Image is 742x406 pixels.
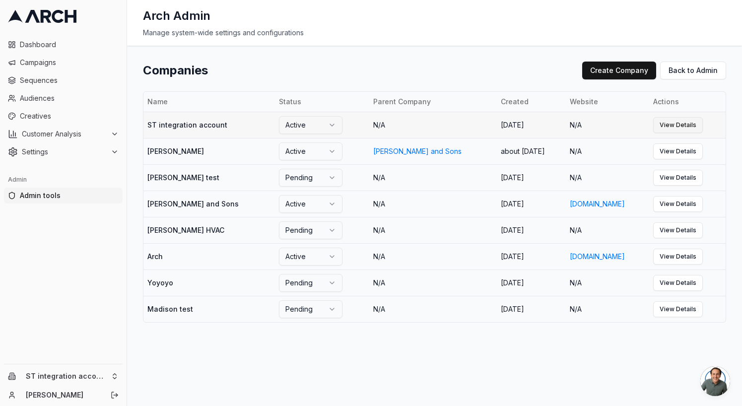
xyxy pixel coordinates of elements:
th: Created [497,92,566,112]
a: View Details [653,143,703,159]
a: Sequences [4,72,123,88]
div: Manage system-wide settings and configurations [143,28,726,38]
th: Actions [649,92,726,112]
a: [PERSON_NAME] and Sons [373,147,462,155]
a: Back to Admin [660,62,726,79]
td: [DATE] [497,243,566,270]
td: N/A [566,296,649,322]
td: [PERSON_NAME] [143,138,275,164]
button: Create Company [582,62,656,79]
a: View Details [653,117,703,133]
button: Settings [4,144,123,160]
th: Parent Company [369,92,497,112]
td: [DATE] [497,191,566,217]
span: Admin tools [20,191,119,201]
td: N/A [566,112,649,138]
a: Admin tools [4,188,123,203]
th: Website [566,92,649,112]
a: View Details [653,249,703,265]
span: Creatives [20,111,119,121]
a: Dashboard [4,37,123,53]
td: Yoyoyo [143,270,275,296]
button: Log out [108,388,122,402]
td: [DATE] [497,296,566,322]
td: N/A [369,191,497,217]
td: Arch [143,243,275,270]
td: N/A [369,296,497,322]
td: [DATE] [497,217,566,243]
td: N/A [369,112,497,138]
a: Open chat [700,366,730,396]
a: Creatives [4,108,123,124]
td: N/A [369,270,497,296]
span: Audiences [20,93,119,103]
a: View Details [653,196,703,212]
a: [DOMAIN_NAME] [570,252,625,261]
td: [PERSON_NAME] and Sons [143,191,275,217]
div: Admin [4,172,123,188]
span: Sequences [20,75,119,85]
span: ST integration account [26,372,107,381]
td: N/A [566,164,649,191]
button: Customer Analysis [4,126,123,142]
td: N/A [369,243,497,270]
span: Campaigns [20,58,119,68]
a: View Details [653,170,703,186]
td: [DATE] [497,270,566,296]
span: Customer Analysis [22,129,107,139]
span: Settings [22,147,107,157]
td: about [DATE] [497,138,566,164]
td: [DATE] [497,164,566,191]
td: N/A [566,270,649,296]
a: Audiences [4,90,123,106]
a: Campaigns [4,55,123,70]
td: N/A [566,217,649,243]
h1: Companies [143,63,208,78]
td: N/A [369,217,497,243]
td: ST integration account [143,112,275,138]
a: [PERSON_NAME] [26,390,100,400]
button: ST integration account [4,368,123,384]
h1: Arch Admin [143,8,210,24]
a: [DOMAIN_NAME] [570,200,625,208]
a: View Details [653,275,703,291]
td: [PERSON_NAME] test [143,164,275,191]
td: [DATE] [497,112,566,138]
td: Madison test [143,296,275,322]
a: View Details [653,222,703,238]
a: View Details [653,301,703,317]
span: Dashboard [20,40,119,50]
td: N/A [566,138,649,164]
td: [PERSON_NAME] HVAC [143,217,275,243]
td: N/A [369,164,497,191]
th: Status [275,92,370,112]
th: Name [143,92,275,112]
